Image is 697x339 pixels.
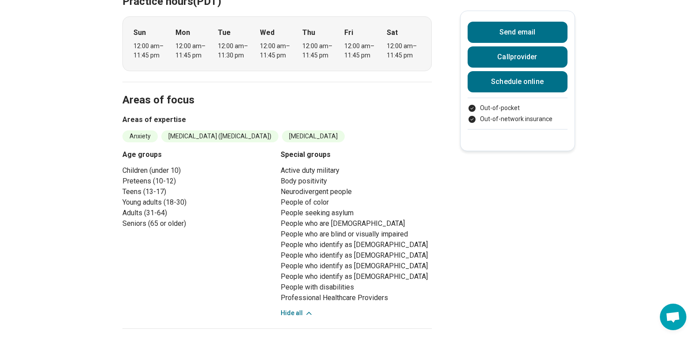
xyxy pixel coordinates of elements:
[218,42,252,60] div: 12:00 am – 11:30 pm
[133,42,168,60] div: 12:00 am – 11:45 pm
[122,187,274,197] li: Teens (13-17)
[122,208,274,218] li: Adults (31-64)
[344,27,353,38] strong: Fri
[281,271,432,282] li: People who identify as [DEMOGRAPHIC_DATA]
[122,165,274,176] li: Children (under 10)
[260,42,294,60] div: 12:00 am – 11:45 pm
[281,165,432,176] li: Active duty military
[281,229,432,240] li: People who are blind or visually impaired
[281,282,432,293] li: People with disabilities
[281,261,432,271] li: People who identify as [DEMOGRAPHIC_DATA]
[175,27,190,38] strong: Mon
[387,42,421,60] div: 12:00 am – 11:45 pm
[122,16,432,71] div: When does the program meet?
[468,103,568,113] li: Out-of-pocket
[122,176,274,187] li: Preteens (10-12)
[281,309,313,318] button: Hide all
[281,176,432,187] li: Body positivity
[468,22,568,43] button: Send email
[281,240,432,250] li: People who identify as [DEMOGRAPHIC_DATA]
[468,71,568,92] a: Schedule online
[468,103,568,124] ul: Payment options
[122,114,432,125] h3: Areas of expertise
[468,46,568,68] button: Callprovider
[344,42,378,60] div: 12:00 am – 11:45 pm
[281,293,432,303] li: Professional Healthcare Providers
[468,114,568,124] li: Out-of-network insurance
[302,27,315,38] strong: Thu
[161,130,278,142] li: [MEDICAL_DATA] ([MEDICAL_DATA])
[122,149,274,160] h3: Age groups
[122,130,158,142] li: Anxiety
[281,187,432,197] li: Neurodivergent people
[281,208,432,218] li: People seeking asylum
[281,197,432,208] li: People of color
[122,218,274,229] li: Seniors (65 or older)
[281,250,432,261] li: People who identify as [DEMOGRAPHIC_DATA]
[660,304,686,330] div: Open chat
[122,197,274,208] li: Young adults (18-30)
[218,27,231,38] strong: Tue
[282,130,345,142] li: [MEDICAL_DATA]
[175,42,209,60] div: 12:00 am – 11:45 pm
[387,27,398,38] strong: Sat
[281,149,432,160] h3: Special groups
[281,218,432,229] li: People who are [DEMOGRAPHIC_DATA]
[133,27,146,38] strong: Sun
[260,27,274,38] strong: Wed
[302,42,336,60] div: 12:00 am – 11:45 pm
[122,72,432,108] h2: Areas of focus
